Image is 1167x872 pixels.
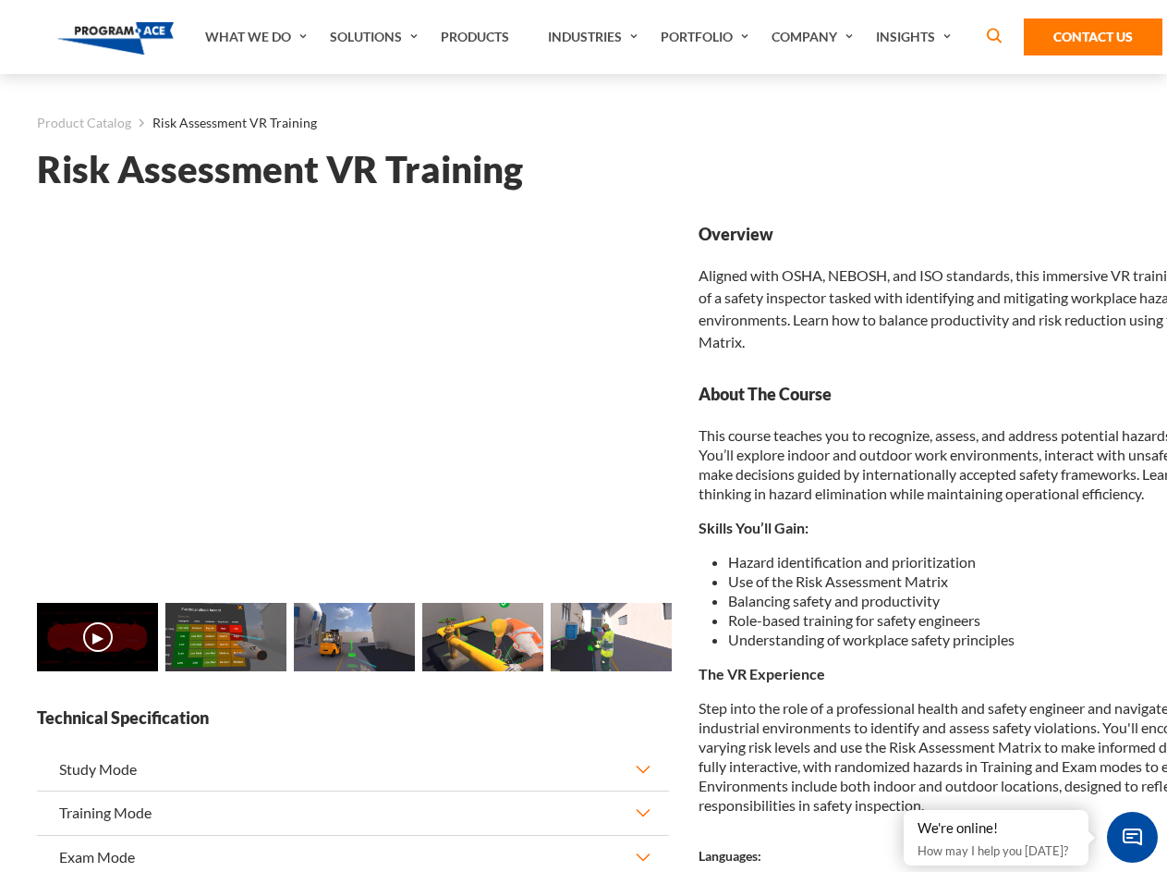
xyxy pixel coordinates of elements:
[37,792,669,834] button: Training Mode
[422,603,543,671] img: Risk Assessment VR Training - Preview 3
[1107,812,1158,863] span: Chat Widget
[294,603,415,671] img: Risk Assessment VR Training - Preview 2
[37,111,131,135] a: Product Catalog
[37,223,669,579] iframe: Risk Assessment VR Training - Video 0
[83,622,113,652] button: ▶
[918,840,1075,862] p: How may I help you [DATE]?
[131,111,317,135] li: Risk Assessment VR Training
[37,603,158,671] img: Risk Assessment VR Training - Video 0
[1024,18,1162,55] a: Contact Us
[551,603,672,671] img: Risk Assessment VR Training - Preview 4
[37,706,669,730] strong: Technical Specification
[57,22,175,55] img: Program-Ace
[699,848,761,864] strong: Languages:
[165,603,286,671] img: Risk Assessment VR Training - Preview 1
[918,819,1075,838] div: We're online!
[37,748,669,791] button: Study Mode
